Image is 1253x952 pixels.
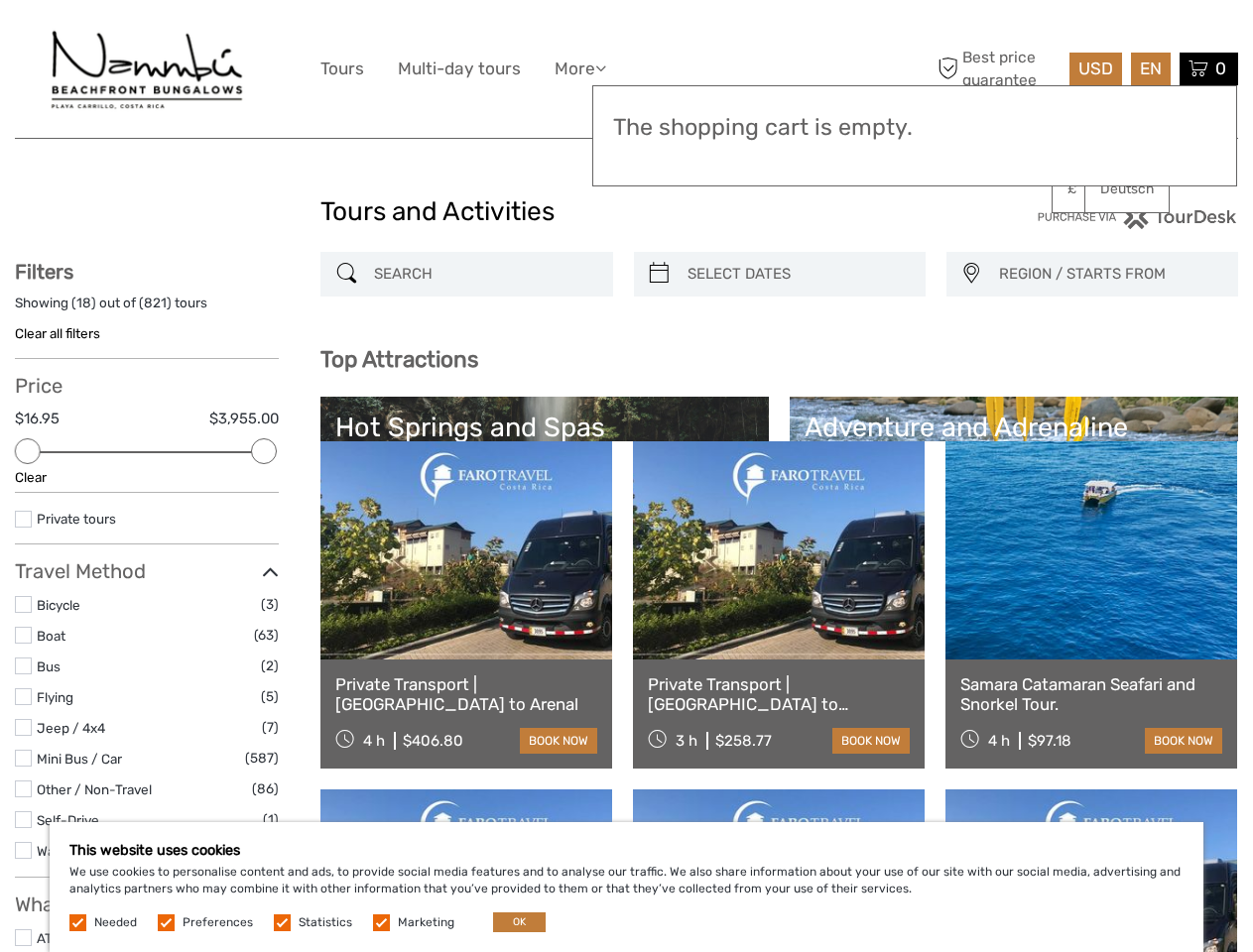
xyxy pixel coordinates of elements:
[15,260,73,284] strong: Filters
[262,716,279,739] span: (7)
[1145,728,1222,754] a: book now
[520,728,597,754] a: book now
[94,914,137,931] label: Needed
[69,842,1184,859] h5: This website uses cookies
[1028,732,1071,750] div: $97.18
[37,720,105,736] a: Jeep / 4x4
[37,597,80,613] a: Bicycle
[15,294,279,324] div: Showing ( ) out of ( ) tours
[252,777,279,800] span: (86)
[37,930,164,946] a: ATV/Quads/Buggies
[37,658,61,674] a: Bus
[493,912,546,932] button: OK
[261,685,279,708] span: (5)
[990,258,1228,291] button: REGION / STARTS FROM
[245,747,279,770] span: (587)
[403,732,463,750] div: $406.80
[144,294,167,312] label: 821
[335,412,754,550] a: Hot Springs and Spas
[15,892,279,916] h3: What do you want to do?
[398,914,454,931] label: Marketing
[933,47,1065,90] span: Best price guarantee
[1037,204,1238,229] img: PurchaseViaTourDesk.png
[46,15,249,123] img: Hotel Nammbú
[680,257,916,292] input: SELECT DATES
[37,511,116,527] a: Private tours
[261,593,279,616] span: (3)
[50,822,1203,952] div: We use cookies to personalise content and ads, to provide social media features and to analyse ou...
[254,624,279,647] span: (63)
[15,325,100,341] a: Clear all filters
[299,914,352,931] label: Statistics
[37,781,152,797] a: Other / Non-Travel
[366,257,602,292] input: SEARCH
[805,412,1223,443] div: Adventure and Adrenaline
[76,294,91,312] label: 18
[1212,59,1229,78] span: 0
[183,914,253,931] label: Preferences
[37,628,65,644] a: Boat
[676,732,697,750] span: 3 h
[715,732,772,750] div: $258.77
[320,55,364,83] a: Tours
[263,808,279,831] span: (1)
[209,409,279,429] label: $3,955.00
[15,468,279,487] div: Clear
[555,55,606,83] a: More
[363,732,385,750] span: 4 h
[28,35,224,51] p: We're away right now. Please check back later!
[1078,59,1113,78] span: USD
[15,409,60,429] label: $16.95
[320,346,478,373] b: Top Attractions
[320,196,933,228] h1: Tours and Activities
[15,559,279,583] h3: Travel Method
[1053,172,1120,207] a: £
[832,728,910,754] a: book now
[335,674,597,715] a: Private Transport | [GEOGRAPHIC_DATA] to Arenal
[228,31,252,55] button: Open LiveChat chat widget
[1085,172,1169,207] a: Deutsch
[37,689,73,705] a: Flying
[988,732,1010,750] span: 4 h
[37,843,83,859] a: Walking
[1131,53,1171,85] div: EN
[15,374,279,398] h3: Price
[398,55,521,83] a: Multi-day tours
[648,674,910,715] a: Private Transport | [GEOGRAPHIC_DATA] to [GEOGRAPHIC_DATA]
[37,751,122,767] a: Mini Bus / Car
[37,812,99,828] a: Self-Drive
[960,674,1222,715] a: Samara Catamaran Seafari and Snorkel Tour.
[613,114,1216,142] h3: The shopping cart is empty.
[261,654,279,677] span: (2)
[805,412,1223,550] a: Adventure and Adrenaline
[335,412,754,443] div: Hot Springs and Spas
